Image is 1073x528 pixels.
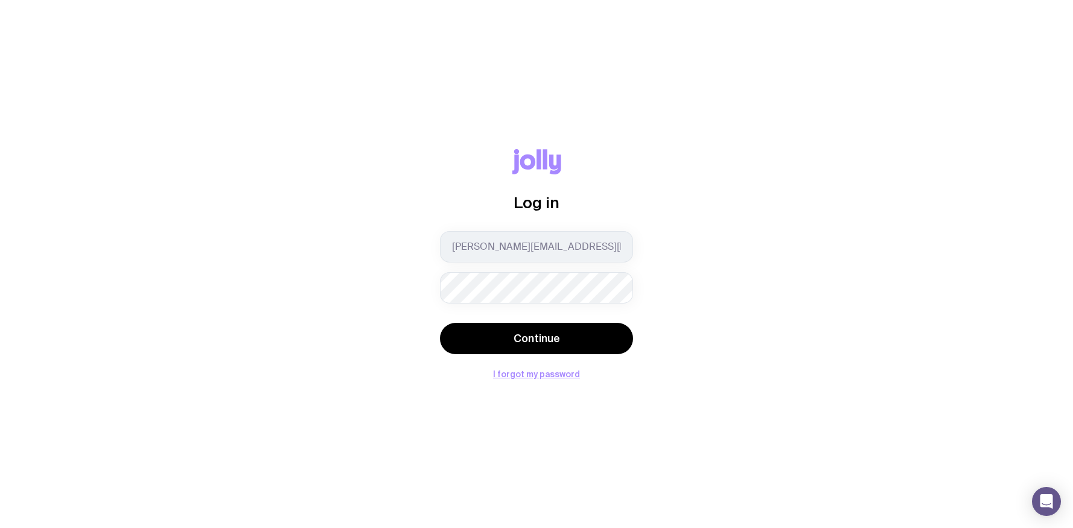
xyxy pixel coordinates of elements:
[440,231,633,262] input: you@email.com
[514,194,559,211] span: Log in
[493,369,580,379] button: I forgot my password
[440,323,633,354] button: Continue
[1032,487,1061,516] div: Open Intercom Messenger
[514,331,560,346] span: Continue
